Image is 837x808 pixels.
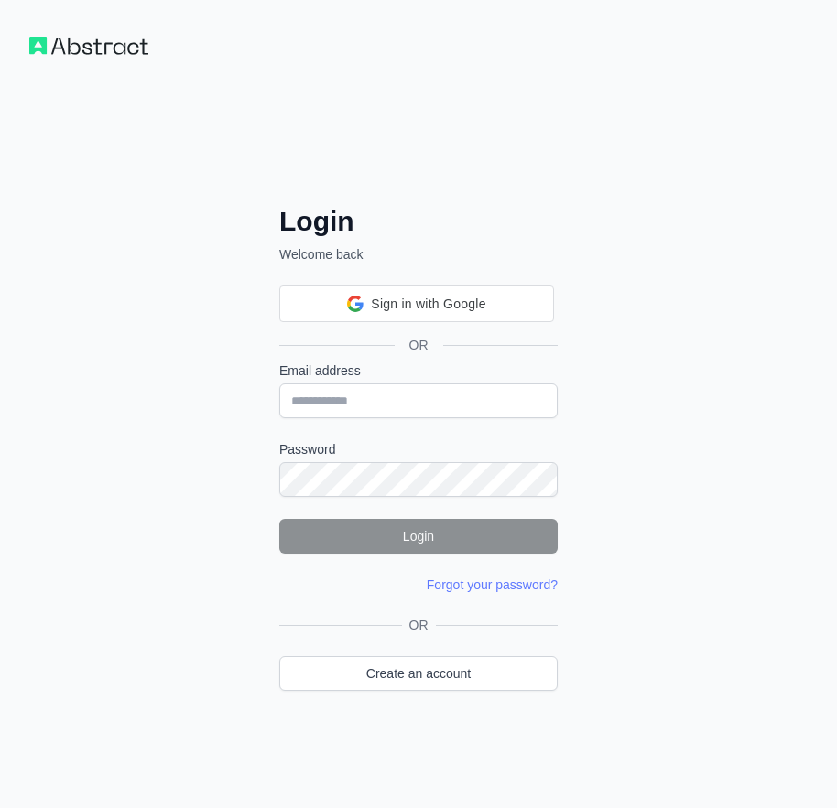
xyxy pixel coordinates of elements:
[279,519,558,554] button: Login
[395,336,443,354] span: OR
[279,205,558,238] h2: Login
[427,577,558,592] a: Forgot your password?
[279,245,558,264] p: Welcome back
[29,37,148,55] img: Workflow
[279,656,558,691] a: Create an account
[279,361,558,380] label: Email address
[402,616,436,634] span: OR
[371,295,485,314] span: Sign in with Google
[279,440,558,458] label: Password
[279,285,554,322] div: Sign in with Google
